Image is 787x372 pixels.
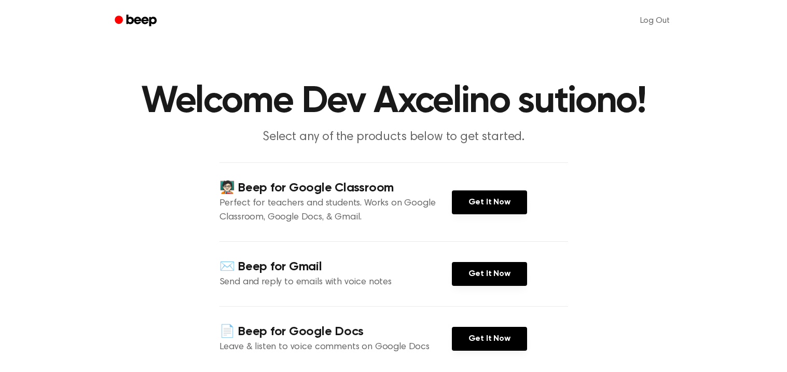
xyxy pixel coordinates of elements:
[107,11,166,31] a: Beep
[630,8,680,33] a: Log Out
[452,190,527,214] a: Get It Now
[452,262,527,286] a: Get It Now
[219,323,452,340] h4: 📄 Beep for Google Docs
[195,129,593,146] p: Select any of the products below to get started.
[128,83,659,120] h1: Welcome Dev Axcelino sutiono!
[452,327,527,351] a: Get It Now
[219,180,452,197] h4: 🧑🏻‍🏫 Beep for Google Classroom
[219,197,452,225] p: Perfect for teachers and students. Works on Google Classroom, Google Docs, & Gmail.
[219,258,452,275] h4: ✉️ Beep for Gmail
[219,275,452,290] p: Send and reply to emails with voice notes
[219,340,452,354] p: Leave & listen to voice comments on Google Docs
